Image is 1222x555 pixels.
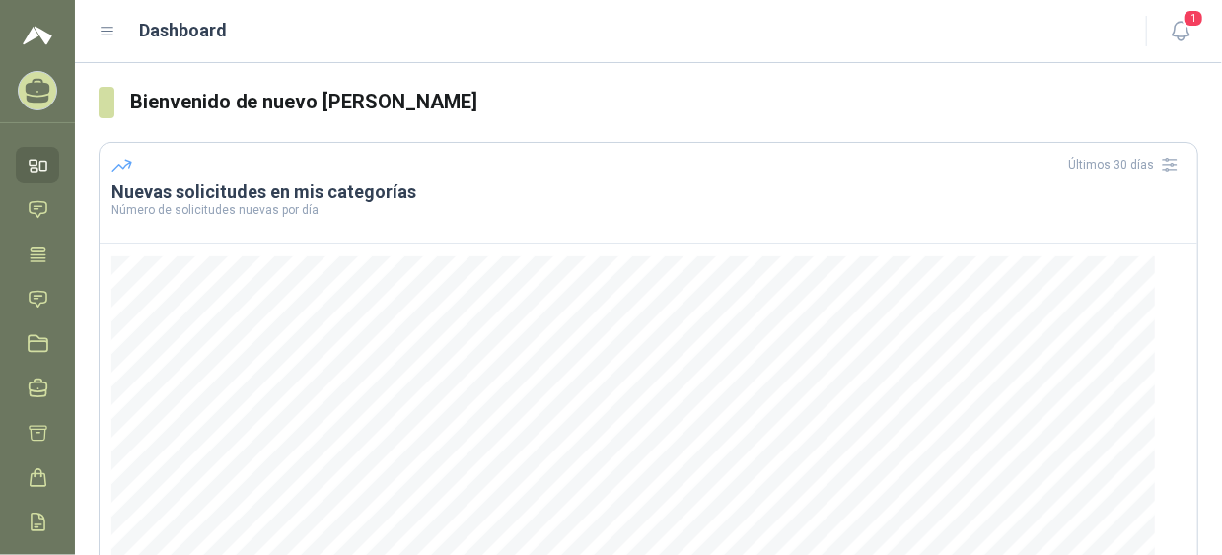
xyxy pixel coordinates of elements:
[1183,9,1204,28] span: 1
[1163,14,1198,49] button: 1
[111,204,1186,216] p: Número de solicitudes nuevas por día
[23,24,52,47] img: Logo peakr
[140,17,228,44] h1: Dashboard
[1068,149,1186,180] div: Últimos 30 días
[130,87,1198,117] h3: Bienvenido de nuevo [PERSON_NAME]
[111,180,1186,204] h3: Nuevas solicitudes en mis categorías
